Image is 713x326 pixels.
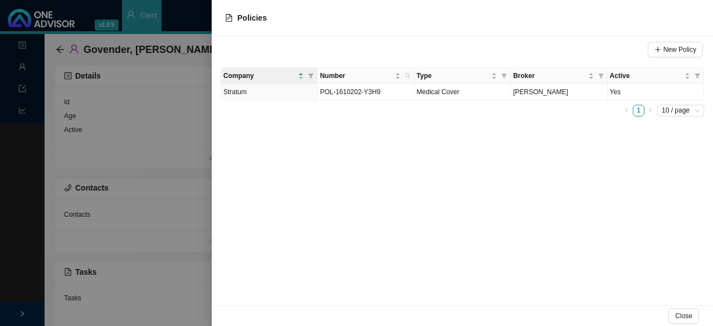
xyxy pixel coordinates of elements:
span: left [624,108,629,113]
span: Type [417,70,489,81]
div: Page Size [657,105,704,116]
th: Active [608,68,704,84]
span: filter [598,73,604,79]
span: Company [223,70,296,81]
span: filter [499,68,509,84]
span: Policies [237,13,267,22]
li: Next Page [644,105,656,116]
span: POL-1610202-Y3H9 [320,88,380,96]
span: [PERSON_NAME] [513,88,568,96]
th: Number [318,68,414,84]
th: Type [414,68,511,84]
button: Close [668,308,699,324]
span: plus [655,46,661,53]
span: filter [692,68,702,84]
span: search [405,73,411,79]
span: right [647,108,653,113]
td: Yes [608,84,704,100]
span: filter [695,73,700,79]
li: Previous Page [621,105,633,116]
span: file-text [225,14,233,22]
span: Active [610,70,682,81]
span: filter [308,73,314,79]
span: New Policy [663,44,696,55]
span: filter [306,68,316,84]
span: Stratum [223,88,247,96]
span: Medical Cover [417,88,460,96]
a: 1 [633,105,644,116]
span: search [403,68,413,84]
span: Number [320,70,392,81]
span: filter [596,68,606,84]
span: Broker [513,70,585,81]
span: Close [675,310,692,322]
button: New Policy [648,42,703,57]
span: filter [501,73,507,79]
span: 10 / page [662,105,700,116]
th: Broker [511,68,607,84]
button: right [644,105,656,116]
button: left [621,105,633,116]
